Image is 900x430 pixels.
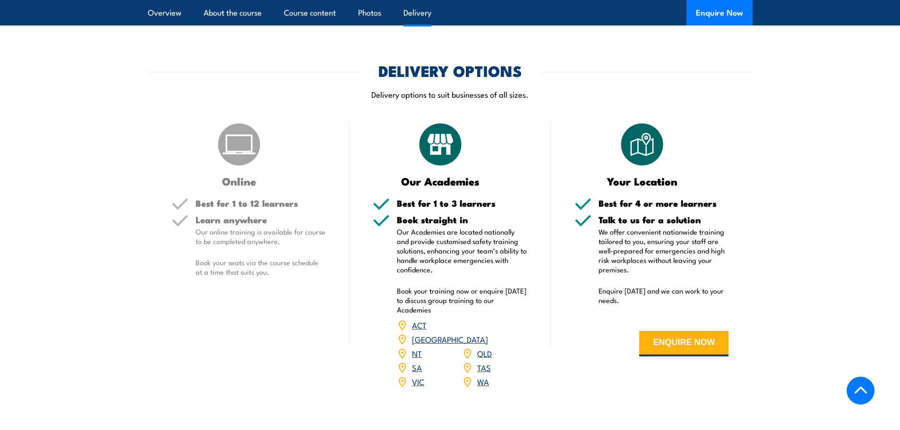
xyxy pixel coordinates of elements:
p: Our Academies are located nationally and provide customised safety training solutions, enhancing ... [397,227,527,274]
p: Book your training now or enquire [DATE] to discuss group training to our Academies [397,286,527,314]
p: Delivery options to suit businesses of all sizes. [148,89,753,100]
h3: Your Location [574,176,710,186]
a: NT [412,347,422,359]
p: Enquire [DATE] and we can work to your needs. [599,286,729,305]
h5: Best for 1 to 3 learners [397,199,527,208]
a: QLD [477,347,492,359]
h2: DELIVERY OPTIONS [378,64,522,77]
h5: Best for 1 to 12 learners [196,199,326,208]
h5: Best for 4 or more learners [599,199,729,208]
a: SA [412,362,422,373]
a: WA [477,376,489,387]
a: ACT [412,319,427,330]
a: [GEOGRAPHIC_DATA] [412,333,488,345]
h5: Book straight in [397,215,527,224]
h3: Online [171,176,307,186]
p: Our online training is available for course to be completed anywhere. [196,227,326,246]
p: Book your seats via the course schedule at a time that suits you. [196,258,326,277]
p: We offer convenient nationwide training tailored to you, ensuring your staff are well-prepared fo... [599,227,729,274]
h5: Talk to us for a solution [599,215,729,224]
a: TAS [477,362,491,373]
button: ENQUIRE NOW [639,331,729,356]
h5: Learn anywhere [196,215,326,224]
h3: Our Academies [373,176,508,186]
a: VIC [412,376,424,387]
